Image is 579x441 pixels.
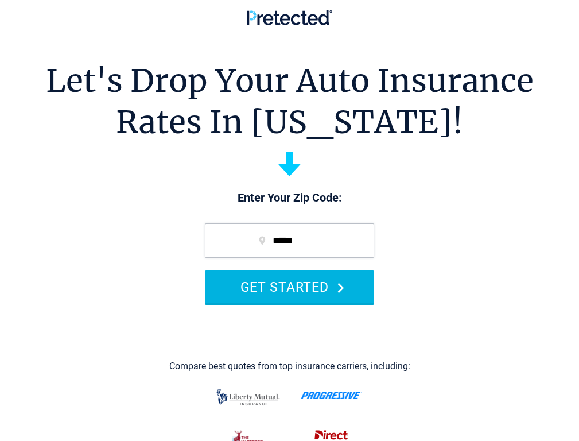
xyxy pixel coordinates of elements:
[46,60,534,143] h1: Let's Drop Your Auto Insurance Rates In [US_STATE]!
[213,384,283,411] img: liberty
[193,190,386,206] p: Enter Your Zip Code:
[205,223,374,258] input: zip code
[247,10,332,25] img: Pretected Logo
[205,270,374,303] button: GET STARTED
[169,361,410,372] div: Compare best quotes from top insurance carriers, including:
[301,392,362,400] img: progressive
